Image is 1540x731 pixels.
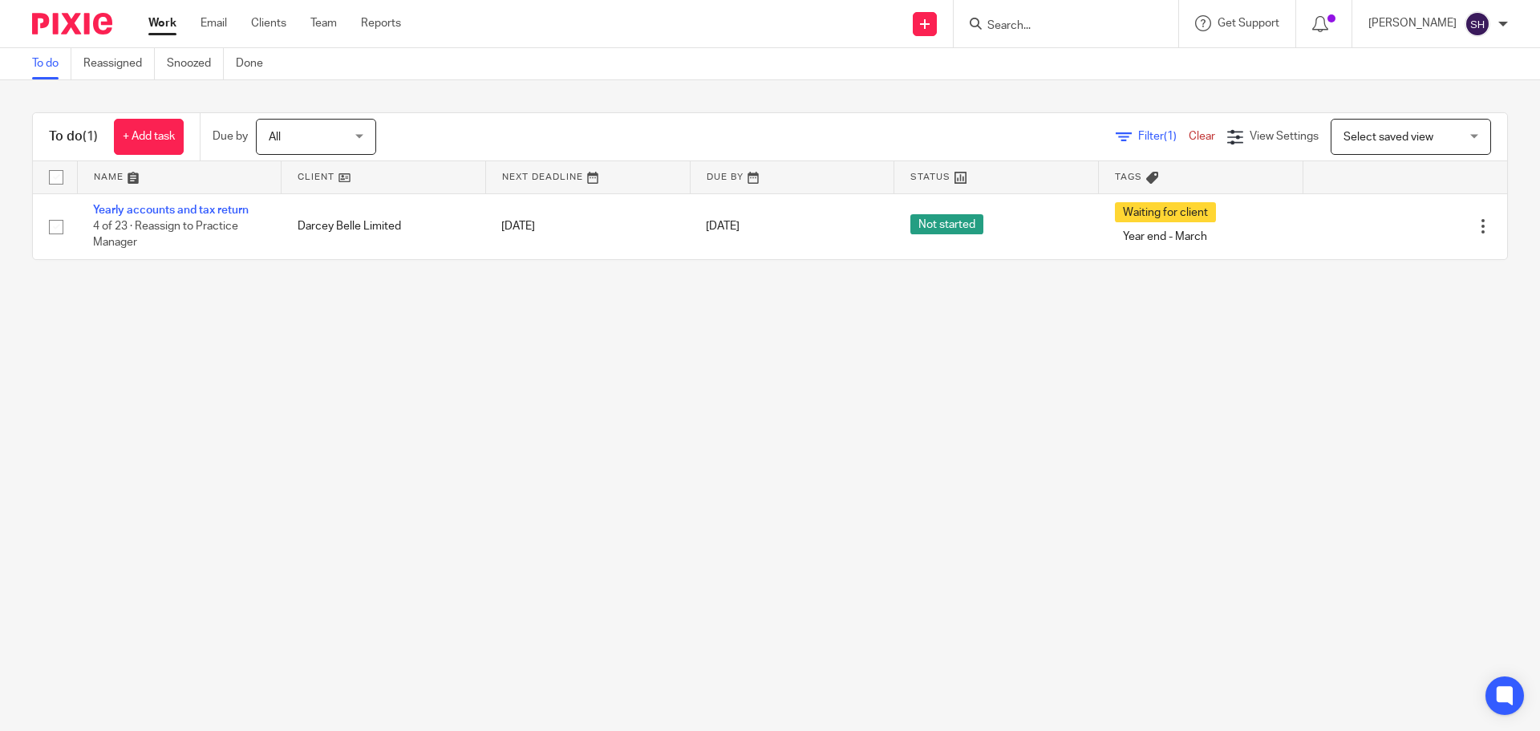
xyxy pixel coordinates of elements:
[1343,132,1433,143] span: Select saved view
[83,48,155,79] a: Reassigned
[269,132,281,143] span: All
[114,119,184,155] a: + Add task
[1115,202,1216,222] span: Waiting for client
[910,214,983,234] span: Not started
[1218,18,1279,29] span: Get Support
[148,15,176,31] a: Work
[1164,131,1177,142] span: (1)
[1465,11,1490,37] img: svg%3E
[213,128,248,144] p: Due by
[485,193,690,259] td: [DATE]
[1115,226,1215,246] span: Year end - March
[361,15,401,31] a: Reports
[1368,15,1457,31] p: [PERSON_NAME]
[251,15,286,31] a: Clients
[706,221,740,232] span: [DATE]
[282,193,486,259] td: Darcey Belle Limited
[1189,131,1215,142] a: Clear
[236,48,275,79] a: Done
[83,130,98,143] span: (1)
[93,221,238,249] span: 4 of 23 · Reassign to Practice Manager
[986,19,1130,34] input: Search
[32,48,71,79] a: To do
[201,15,227,31] a: Email
[167,48,224,79] a: Snoozed
[310,15,337,31] a: Team
[1115,173,1142,181] span: Tags
[1138,131,1189,142] span: Filter
[49,128,98,145] h1: To do
[93,205,249,216] a: Yearly accounts and tax return
[1250,131,1319,142] span: View Settings
[32,13,112,35] img: Pixie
